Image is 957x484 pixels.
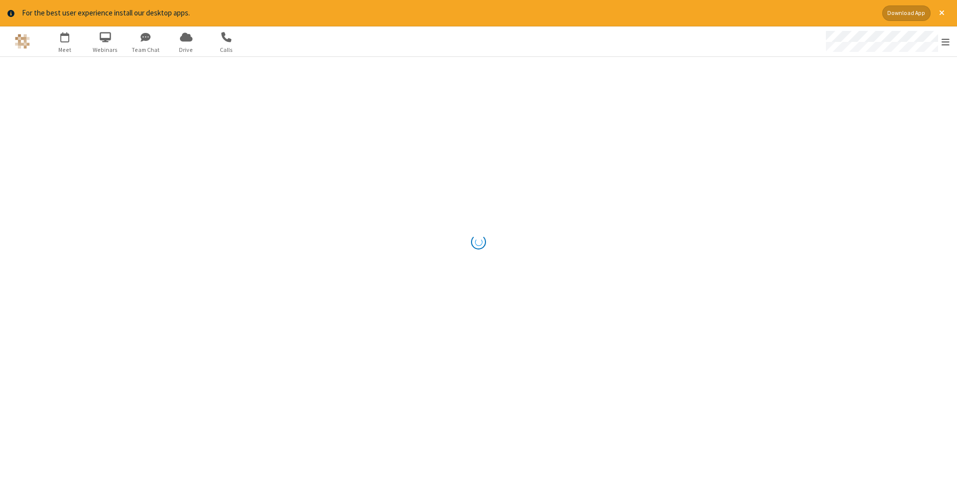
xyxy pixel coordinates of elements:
img: QA Selenium DO NOT DELETE OR CHANGE [15,34,30,49]
span: Team Chat [127,45,164,54]
span: Drive [167,45,205,54]
span: Webinars [87,45,124,54]
span: Calls [208,45,245,54]
div: For the best user experience install our desktop apps. [22,7,875,19]
span: Meet [46,45,84,54]
div: Open menu [816,26,957,56]
button: Logo [3,26,41,56]
button: Download App [882,5,931,21]
button: Close alert [934,5,950,21]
